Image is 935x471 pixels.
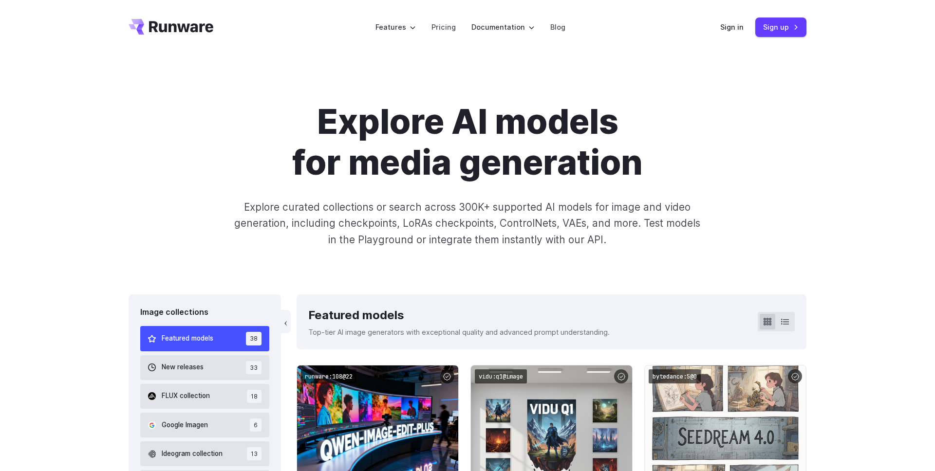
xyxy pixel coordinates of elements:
button: FLUX collection 18 [140,384,269,409]
span: Google Imagen [162,420,208,431]
button: ‹ [281,310,291,333]
span: 18 [247,390,262,403]
code: runware:108@22 [301,369,356,383]
a: Sign up [755,18,806,36]
button: Ideogram collection 13 [140,441,269,466]
a: Blog [550,21,565,33]
button: New releases 33 [140,355,269,380]
label: Features [375,21,416,33]
span: 33 [246,361,262,374]
code: bytedance:5@0 [649,369,701,383]
code: vidu:q1@image [475,369,527,383]
label: Documentation [471,21,535,33]
span: Featured models [162,333,213,344]
a: Sign in [720,21,744,33]
a: Pricing [431,21,456,33]
a: Go to / [129,19,213,35]
span: 38 [246,332,262,345]
span: New releases [162,362,204,373]
div: Featured models [308,306,610,325]
div: Image collections [140,306,269,319]
span: 6 [250,418,262,432]
p: Top-tier AI image generators with exceptional quality and advanced prompt understanding. [308,326,610,338]
p: Explore curated collections or search across 300K+ supported AI models for image and video genera... [230,199,705,248]
h1: Explore AI models for media generation [196,101,739,183]
button: Featured models 38 [140,326,269,351]
span: FLUX collection [162,391,210,401]
span: 13 [247,447,262,460]
span: Ideogram collection [162,449,223,459]
button: Google Imagen 6 [140,413,269,437]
